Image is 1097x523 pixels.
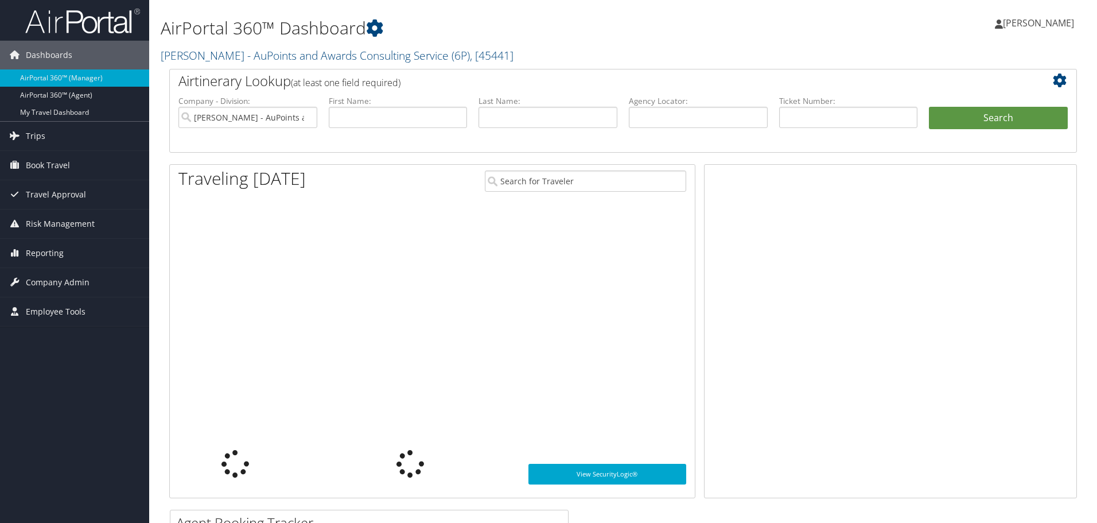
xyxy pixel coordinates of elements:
span: Trips [26,122,45,150]
h1: Traveling [DATE] [178,166,306,191]
button: Search [929,107,1068,130]
span: Book Travel [26,151,70,180]
label: Ticket Number: [779,95,918,107]
span: (at least one field required) [291,76,400,89]
span: Travel Approval [26,180,86,209]
span: Employee Tools [26,297,85,326]
span: ( 6P ) [452,48,470,63]
label: Agency Locator: [629,95,768,107]
label: Company - Division: [178,95,317,107]
h2: Airtinerary Lookup [178,71,992,91]
h1: AirPortal 360™ Dashboard [161,16,777,40]
span: [PERSON_NAME] [1003,17,1074,29]
label: First Name: [329,95,468,107]
input: Search for Traveler [485,171,686,192]
label: Last Name: [479,95,617,107]
span: Reporting [26,239,64,268]
img: airportal-logo.png [25,7,140,34]
a: [PERSON_NAME] [995,6,1086,40]
span: Dashboards [26,41,72,69]
a: View SecurityLogic® [528,464,686,485]
span: , [ 45441 ] [470,48,514,63]
span: Company Admin [26,268,90,297]
span: Risk Management [26,210,95,238]
a: [PERSON_NAME] - AuPoints and Awards Consulting Service [161,48,514,63]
